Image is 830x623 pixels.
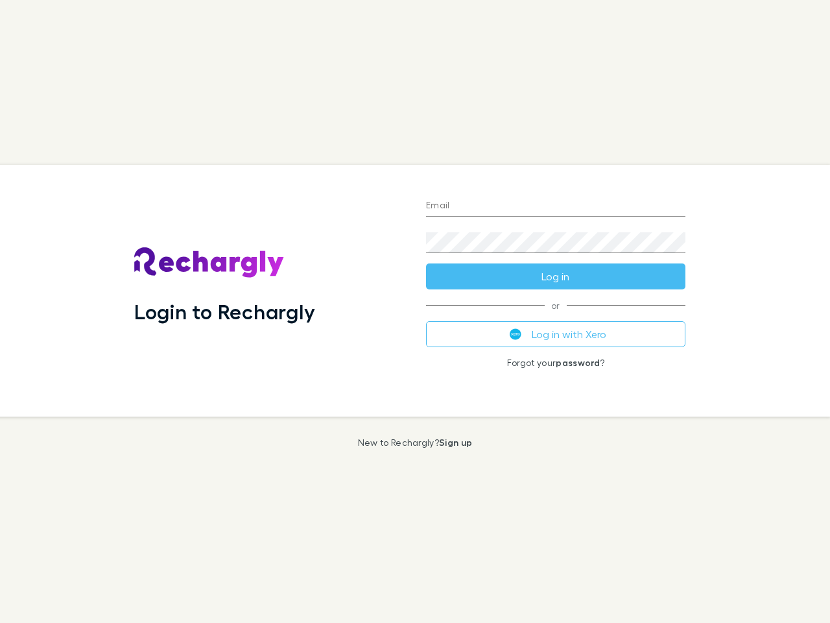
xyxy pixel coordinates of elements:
p: New to Rechargly? [358,437,473,448]
h1: Login to Rechargly [134,299,315,324]
a: password [556,357,600,368]
a: Sign up [439,437,472,448]
img: Rechargly's Logo [134,247,285,278]
img: Xero's logo [510,328,521,340]
span: or [426,305,685,306]
button: Log in with Xero [426,321,685,347]
button: Log in [426,263,685,289]
p: Forgot your ? [426,358,685,368]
